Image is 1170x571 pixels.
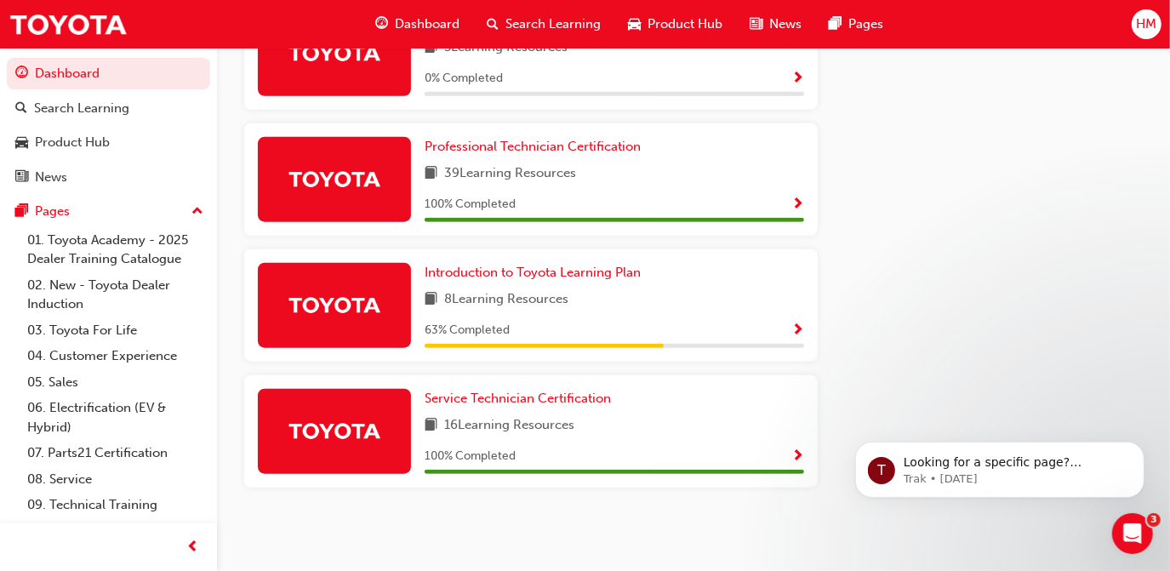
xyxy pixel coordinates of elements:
span: search-icon [487,14,499,35]
span: Show Progress [791,71,804,87]
a: 05. Sales [20,369,210,396]
span: Dashboard [395,14,459,34]
a: 01. Toyota Academy - 2025 Dealer Training Catalogue [20,227,210,272]
a: guage-iconDashboard [362,7,473,42]
span: guage-icon [375,14,388,35]
iframe: Intercom notifications message [830,406,1170,525]
a: 04. Customer Experience [20,343,210,369]
span: 8 Learning Resources [444,289,568,311]
span: Show Progress [791,449,804,465]
span: Introduction to Toyota Learning Plan [425,265,641,280]
span: HM [1136,14,1156,34]
span: book-icon [425,415,437,437]
span: search-icon [15,101,27,117]
img: Trak [288,290,381,320]
a: Professional Technician Certification [425,137,648,157]
a: Product Hub [7,127,210,158]
div: News [35,168,67,187]
button: DashboardSearch LearningProduct HubNews [7,54,210,196]
span: 16 Learning Resources [444,415,574,437]
span: car-icon [628,14,641,35]
span: book-icon [425,289,437,311]
span: news-icon [15,170,28,186]
span: Pages [848,14,883,34]
a: News [7,162,210,193]
a: 10. TUNE Rev-Up Training [20,518,210,545]
img: Trak [288,38,381,68]
span: pages-icon [829,14,842,35]
span: 100 % Completed [425,447,516,466]
img: Trak [288,164,381,194]
a: Introduction to Toyota Learning Plan [425,263,648,283]
a: pages-iconPages [815,7,897,42]
span: Search Learning [505,14,601,34]
button: Show Progress [791,320,804,341]
div: Search Learning [34,99,129,118]
button: Pages [7,196,210,227]
span: up-icon [191,201,203,223]
a: search-iconSearch Learning [473,7,614,42]
a: 06. Electrification (EV & Hybrid) [20,395,210,440]
iframe: Intercom live chat [1112,513,1153,554]
a: 02. New - Toyota Dealer Induction [20,272,210,317]
a: 03. Toyota For Life [20,317,210,344]
span: News [769,14,802,34]
span: Service Technician Certification [425,391,611,406]
span: 63 % Completed [425,321,510,340]
a: 08. Service [20,466,210,493]
span: pages-icon [15,204,28,220]
span: book-icon [425,163,437,185]
span: Show Progress [791,323,804,339]
span: 3 [1147,513,1161,527]
a: 09. Technical Training [20,492,210,518]
a: news-iconNews [736,7,815,42]
div: Pages [35,202,70,221]
a: 07. Parts21 Certification [20,440,210,466]
a: Dashboard [7,58,210,89]
span: guage-icon [15,66,28,82]
span: news-icon [750,14,762,35]
button: Show Progress [791,446,804,467]
span: 39 Learning Resources [444,163,576,185]
a: Search Learning [7,93,210,124]
button: Show Progress [791,194,804,215]
span: prev-icon [187,537,200,558]
span: car-icon [15,135,28,151]
a: car-iconProduct Hub [614,7,736,42]
img: Trak [9,5,128,43]
span: Product Hub [648,14,722,34]
span: 100 % Completed [425,195,516,214]
img: Trak [288,416,381,446]
button: HM [1132,9,1161,39]
span: 0 % Completed [425,69,503,89]
span: Show Progress [791,197,804,213]
button: Show Progress [791,68,804,89]
a: Service Technician Certification [425,389,618,408]
div: Product Hub [35,133,110,152]
span: Professional Technician Certification [425,139,641,154]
